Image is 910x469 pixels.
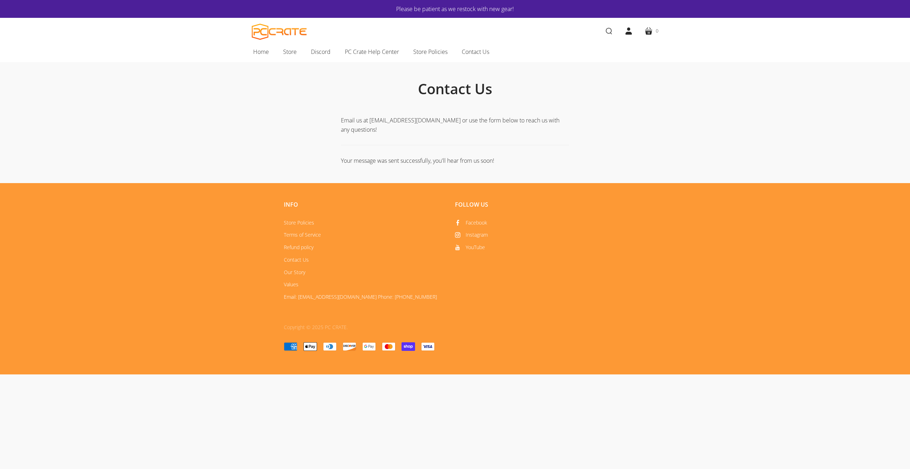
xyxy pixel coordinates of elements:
a: Terms of Service [284,231,321,238]
a: 0 [639,21,664,41]
a: Discord [304,44,338,59]
a: Contact Us [455,44,496,59]
span: 0 [656,27,658,35]
a: Store Policies [406,44,455,59]
a: PC Crate Help Center [338,44,406,59]
p: Email us at [EMAIL_ADDRESS][DOMAIN_NAME] or use the form below to reach us with any questions! [341,116,569,134]
a: Please be patient as we restock with new gear! [273,4,637,14]
a: Home [246,44,276,59]
span: Store [283,47,297,56]
a: PC CRATE [252,24,307,40]
a: Instagram [455,231,488,238]
p: Your message was sent successfully, you'll hear from us soon! [341,156,569,165]
nav: Main navigation [241,44,669,62]
a: Store [276,44,304,59]
h2: Info [284,201,444,208]
a: Facebook [455,219,487,226]
a: YouTube [455,244,485,251]
a: Email: [EMAIL_ADDRESS][DOMAIN_NAME] Phone: [PHONE_NUMBER] [284,293,437,300]
a: Values [284,281,298,288]
span: Discord [311,47,331,56]
h1: Contact Us [284,80,626,98]
p: Copyright © 2025 PC CRATE. [284,323,441,332]
a: Store Policies [284,219,314,226]
a: Our Story [284,269,305,276]
a: Refund policy [284,244,313,251]
span: Home [253,47,269,56]
span: Contact Us [462,47,489,56]
span: Store Policies [413,47,448,56]
h2: Follow Us [455,201,615,208]
span: PC Crate Help Center [345,47,399,56]
a: Contact Us [284,256,309,263]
